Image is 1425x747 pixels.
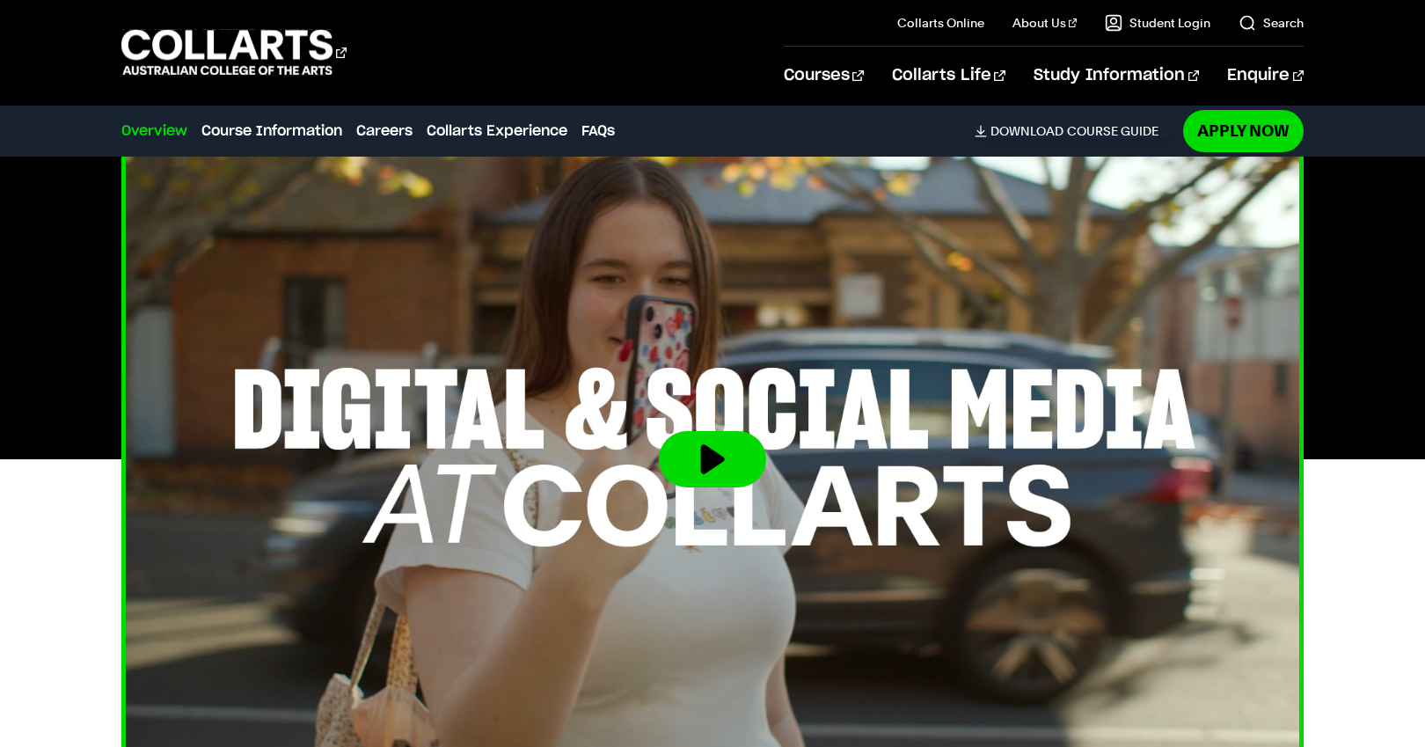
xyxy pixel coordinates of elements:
span: Download [990,123,1063,139]
a: About Us [1012,14,1078,32]
a: Collarts Experience [427,121,567,142]
a: Courses [784,47,864,105]
a: Course Information [201,121,342,142]
a: Study Information [1034,47,1199,105]
a: Careers [356,121,413,142]
a: DownloadCourse Guide [975,123,1173,139]
a: Student Login [1105,14,1210,32]
a: FAQs [581,121,615,142]
a: Enquire [1227,47,1304,105]
div: Go to homepage [121,27,347,77]
a: Overview [121,121,187,142]
a: Collarts Online [897,14,984,32]
a: Search [1239,14,1304,32]
a: Collarts Life [892,47,1005,105]
a: Apply Now [1183,110,1304,151]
